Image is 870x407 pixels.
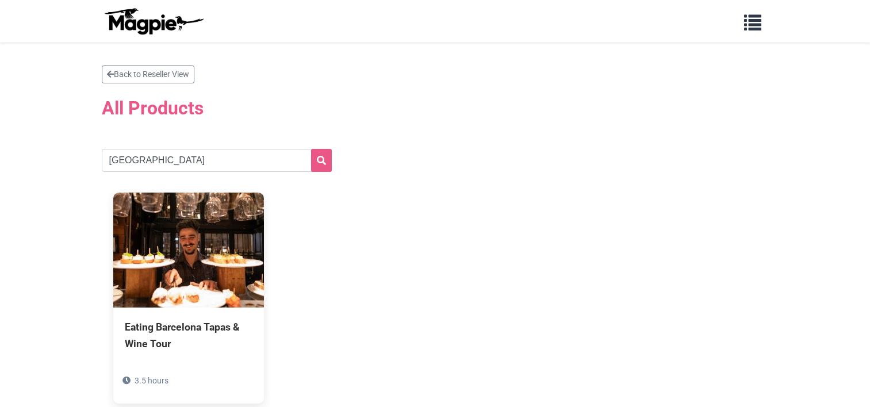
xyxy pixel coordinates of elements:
div: Eating Barcelona Tapas & Wine Tour [125,319,252,351]
img: logo-ab69f6fb50320c5b225c76a69d11143b.png [102,7,205,35]
a: Back to Reseller View [102,66,194,83]
img: Eating Barcelona Tapas & Wine Tour [113,193,264,308]
h2: All Products [102,90,769,126]
input: Search products... [102,149,332,172]
a: Eating Barcelona Tapas & Wine Tour 3.5 hours [113,193,264,403]
span: 3.5 hours [135,376,168,385]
